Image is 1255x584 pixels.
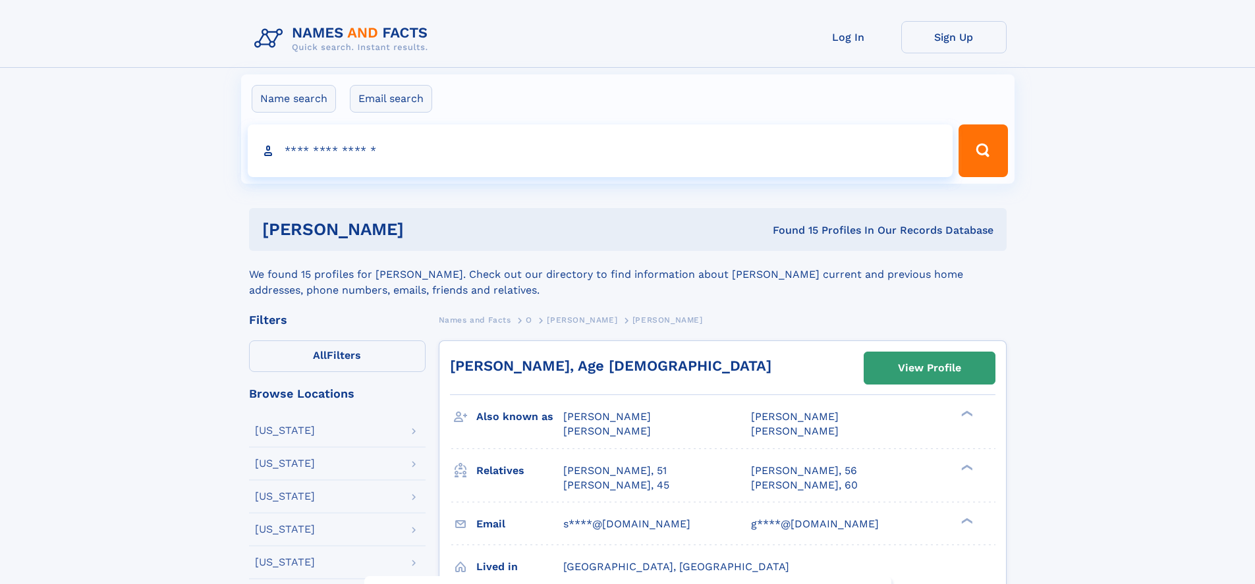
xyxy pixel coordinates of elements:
[249,340,426,372] label: Filters
[450,358,771,374] a: [PERSON_NAME], Age [DEMOGRAPHIC_DATA]
[476,513,563,535] h3: Email
[588,223,993,238] div: Found 15 Profiles In Our Records Database
[563,425,651,437] span: [PERSON_NAME]
[526,315,532,325] span: O
[547,311,617,328] a: [PERSON_NAME]
[526,311,532,328] a: O
[255,524,315,535] div: [US_STATE]
[632,315,703,325] span: [PERSON_NAME]
[255,425,315,436] div: [US_STATE]
[959,124,1007,177] button: Search Button
[751,425,839,437] span: [PERSON_NAME]
[476,406,563,428] h3: Also known as
[252,85,336,113] label: Name search
[255,557,315,568] div: [US_STATE]
[901,21,1007,53] a: Sign Up
[476,460,563,482] h3: Relatives
[476,556,563,578] h3: Lived in
[255,458,315,469] div: [US_STATE]
[249,251,1007,298] div: We found 15 profiles for [PERSON_NAME]. Check out our directory to find information about [PERSON...
[262,221,588,238] h1: [PERSON_NAME]
[439,311,511,328] a: Names and Facts
[898,353,961,383] div: View Profile
[350,85,432,113] label: Email search
[563,478,669,492] a: [PERSON_NAME], 45
[255,491,315,502] div: [US_STATE]
[547,315,617,325] span: [PERSON_NAME]
[563,464,667,478] a: [PERSON_NAME], 51
[249,314,426,326] div: Filters
[249,388,426,400] div: Browse Locations
[958,516,974,525] div: ❯
[864,352,995,384] a: View Profile
[958,463,974,471] div: ❯
[751,410,839,423] span: [PERSON_NAME]
[958,410,974,418] div: ❯
[751,464,857,478] a: [PERSON_NAME], 56
[563,560,789,573] span: [GEOGRAPHIC_DATA], [GEOGRAPHIC_DATA]
[313,349,327,361] span: All
[249,21,439,57] img: Logo Names and Facts
[248,124,953,177] input: search input
[796,21,901,53] a: Log In
[751,478,858,492] a: [PERSON_NAME], 60
[563,410,651,423] span: [PERSON_NAME]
